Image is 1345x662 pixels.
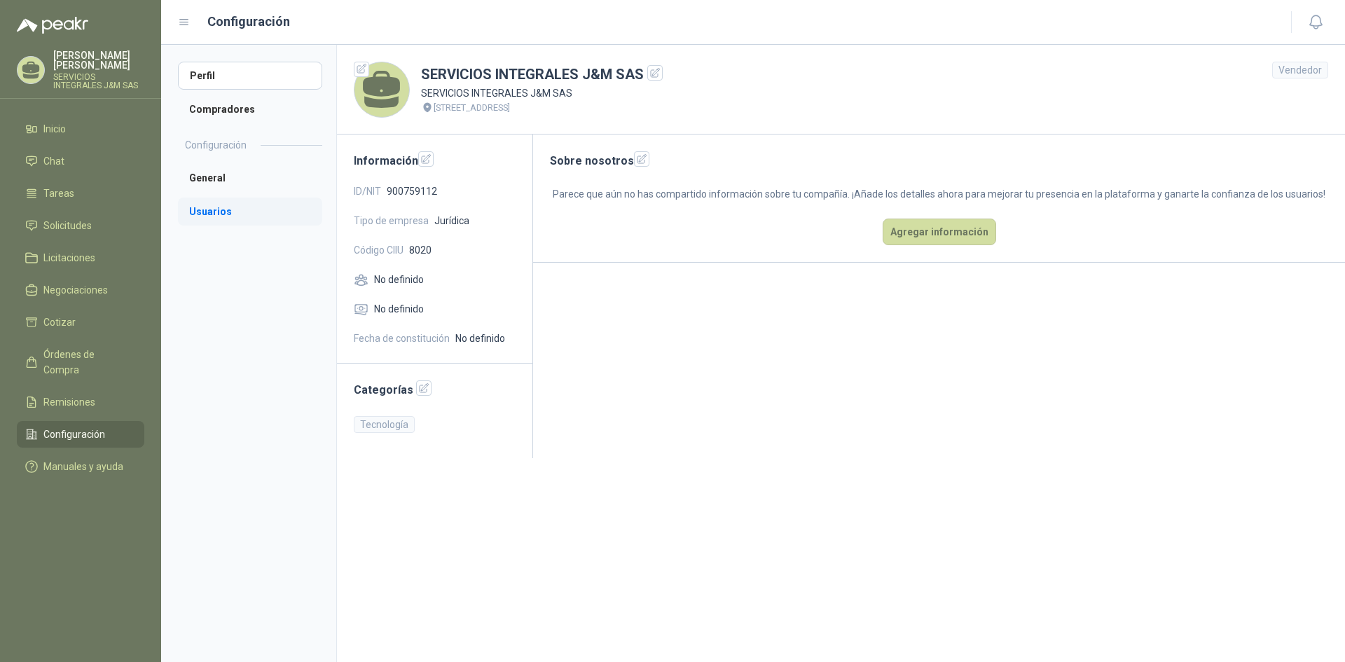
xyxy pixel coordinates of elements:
[354,416,415,433] div: Tecnología
[43,121,66,137] span: Inicio
[550,186,1328,202] p: Parece que aún no has compartido información sobre tu compañía. ¡Añade los detalles ahora para me...
[17,277,144,303] a: Negociaciones
[178,198,322,226] a: Usuarios
[43,218,92,233] span: Solicitudes
[17,212,144,239] a: Solicitudes
[354,184,381,199] span: ID/NIT
[53,73,144,90] p: SERVICIOS INTEGRALES J&M SAS
[17,341,144,383] a: Órdenes de Compra
[354,213,429,228] span: Tipo de empresa
[178,62,322,90] a: Perfil
[43,315,76,330] span: Cotizar
[17,180,144,207] a: Tareas
[178,164,322,192] a: General
[883,219,996,245] button: Agregar información
[178,95,322,123] a: Compradores
[43,459,123,474] span: Manuales y ayuda
[409,242,432,258] span: 8020
[455,331,505,346] span: No definido
[17,309,144,336] a: Cotizar
[17,453,144,480] a: Manuales y ayuda
[43,427,105,442] span: Configuración
[17,116,144,142] a: Inicio
[387,184,437,199] span: 900759112
[43,394,95,410] span: Remisiones
[43,153,64,169] span: Chat
[550,151,1328,170] h2: Sobre nosotros
[17,244,144,271] a: Licitaciones
[354,331,450,346] span: Fecha de constitución
[17,421,144,448] a: Configuración
[43,347,131,378] span: Órdenes de Compra
[374,272,424,287] span: No definido
[17,148,144,174] a: Chat
[354,242,403,258] span: Código CIIU
[43,250,95,266] span: Licitaciones
[434,101,510,115] p: [STREET_ADDRESS]
[185,137,247,153] h2: Configuración
[1272,62,1328,78] div: Vendedor
[43,186,74,201] span: Tareas
[421,64,663,85] h1: SERVICIOS INTEGRALES J&M SAS
[53,50,144,70] p: [PERSON_NAME] [PERSON_NAME]
[374,301,424,317] span: No definido
[43,282,108,298] span: Negociaciones
[207,12,290,32] h1: Configuración
[354,380,516,399] h2: Categorías
[354,151,516,170] h2: Información
[17,389,144,415] a: Remisiones
[421,85,663,101] p: SERVICIOS INTEGRALES J&M SAS
[17,17,88,34] img: Logo peakr
[434,213,469,228] span: Jurídica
